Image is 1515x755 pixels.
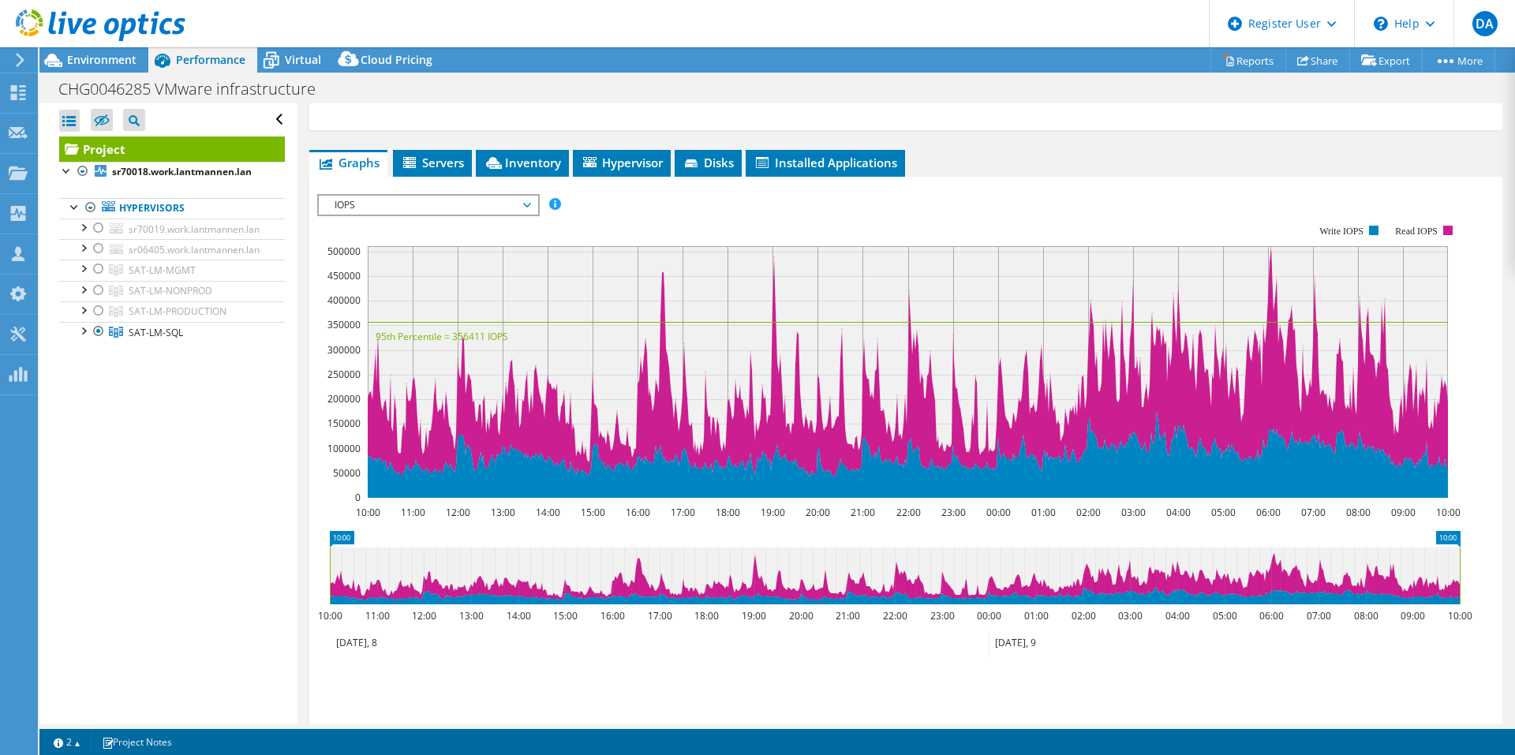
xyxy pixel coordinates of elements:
a: sr70019.work.lantmannen.lan [59,219,285,239]
span: SAT-LM-MGMT [129,264,196,277]
text: 450000 [327,269,361,282]
text: 06:00 [1256,506,1281,519]
span: sr06405.work.lantmannen.lan [129,243,260,256]
a: Project Notes [91,732,183,752]
text: 21:00 [851,506,875,519]
text: Write IOPS [1319,226,1363,237]
text: 19:00 [761,506,785,519]
text: 01:00 [1031,506,1056,519]
text: 11:00 [401,506,425,519]
text: 10:00 [1448,609,1472,622]
text: 22:00 [896,506,921,519]
text: 14:00 [536,506,560,519]
text: 04:00 [1165,609,1190,622]
text: 08:00 [1354,609,1378,622]
text: 03:00 [1121,506,1146,519]
a: SAT-LM-MGMT [59,260,285,280]
text: 20:00 [806,506,830,519]
a: Export [1349,48,1423,73]
text: 400000 [327,293,361,307]
span: Environment [67,52,137,67]
text: 10:00 [1436,506,1461,519]
a: sr70018.work.lantmannen.lan [59,162,285,182]
text: 22:00 [883,609,907,622]
text: 09:00 [1401,609,1425,622]
span: Cloud Pricing [361,52,432,67]
span: SAT-LM-NONPROD [129,284,212,297]
text: 150000 [327,417,361,430]
span: Inventory [484,155,561,170]
text: 10:00 [318,609,342,622]
text: 16:00 [626,506,650,519]
text: 12:00 [412,609,436,622]
text: 350000 [327,318,361,331]
text: 16:00 [600,609,625,622]
text: 05:00 [1211,506,1236,519]
text: 15:00 [553,609,578,622]
text: 23:00 [941,506,966,519]
text: 18:00 [716,506,740,519]
text: 11:00 [365,609,390,622]
text: 0 [355,491,361,504]
a: Reports [1210,48,1286,73]
span: Virtual [285,52,321,67]
text: 100000 [327,442,361,455]
span: IOPS [327,196,529,215]
text: 200000 [327,392,361,406]
text: 02:00 [1076,506,1101,519]
text: 13:00 [459,609,484,622]
span: Graphs [317,155,380,170]
text: 03:00 [1118,609,1143,622]
text: 18:00 [694,609,719,622]
text: 300000 [327,343,361,357]
text: Read IOPS [1396,226,1438,237]
text: 17:00 [671,506,695,519]
span: SAT-LM-SQL [129,326,183,339]
a: Project [59,136,285,162]
a: sr06405.work.lantmannen.lan [59,239,285,260]
text: 00:00 [977,609,1001,622]
text: 04:00 [1166,506,1191,519]
text: 12:00 [446,506,470,519]
a: SAT-LM-SQL [59,322,285,342]
text: 06:00 [1259,609,1284,622]
a: Hypervisors [59,198,285,219]
text: 500000 [327,245,361,258]
text: 05:00 [1213,609,1237,622]
text: 01:00 [1024,609,1049,622]
text: 250000 [327,368,361,381]
a: SAT-LM-NONPROD [59,281,285,301]
span: sr70019.work.lantmannen.lan [129,222,260,236]
span: Performance [176,52,245,67]
a: SAT-LM-PRODUCTION [59,301,285,322]
text: 07:00 [1301,506,1326,519]
text: 95th Percentile = 356411 IOPS [376,330,508,343]
text: 50000 [333,466,361,480]
text: 20:00 [789,609,814,622]
text: 10:00 [356,506,380,519]
text: 00:00 [986,506,1011,519]
svg: \n [1374,17,1388,31]
b: sr70018.work.lantmannen.lan [112,165,252,178]
span: Installed Applications [754,155,897,170]
a: More [1422,48,1495,73]
span: Hypervisor [581,155,663,170]
text: 15:00 [581,506,605,519]
text: 08:00 [1346,506,1371,519]
text: 13:00 [491,506,515,519]
text: 23:00 [930,609,955,622]
text: 21:00 [836,609,860,622]
text: 17:00 [648,609,672,622]
span: Disks [683,155,734,170]
a: 2 [43,732,92,752]
text: 14:00 [507,609,531,622]
text: 07:00 [1307,609,1331,622]
h1: CHG0046285 VMware infrastructure [51,80,340,98]
span: DA [1472,11,1498,36]
text: 02:00 [1072,609,1096,622]
span: SAT-LM-PRODUCTION [129,305,226,318]
a: Share [1285,48,1350,73]
text: 19:00 [742,609,766,622]
span: Servers [401,155,464,170]
text: 09:00 [1391,506,1416,519]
